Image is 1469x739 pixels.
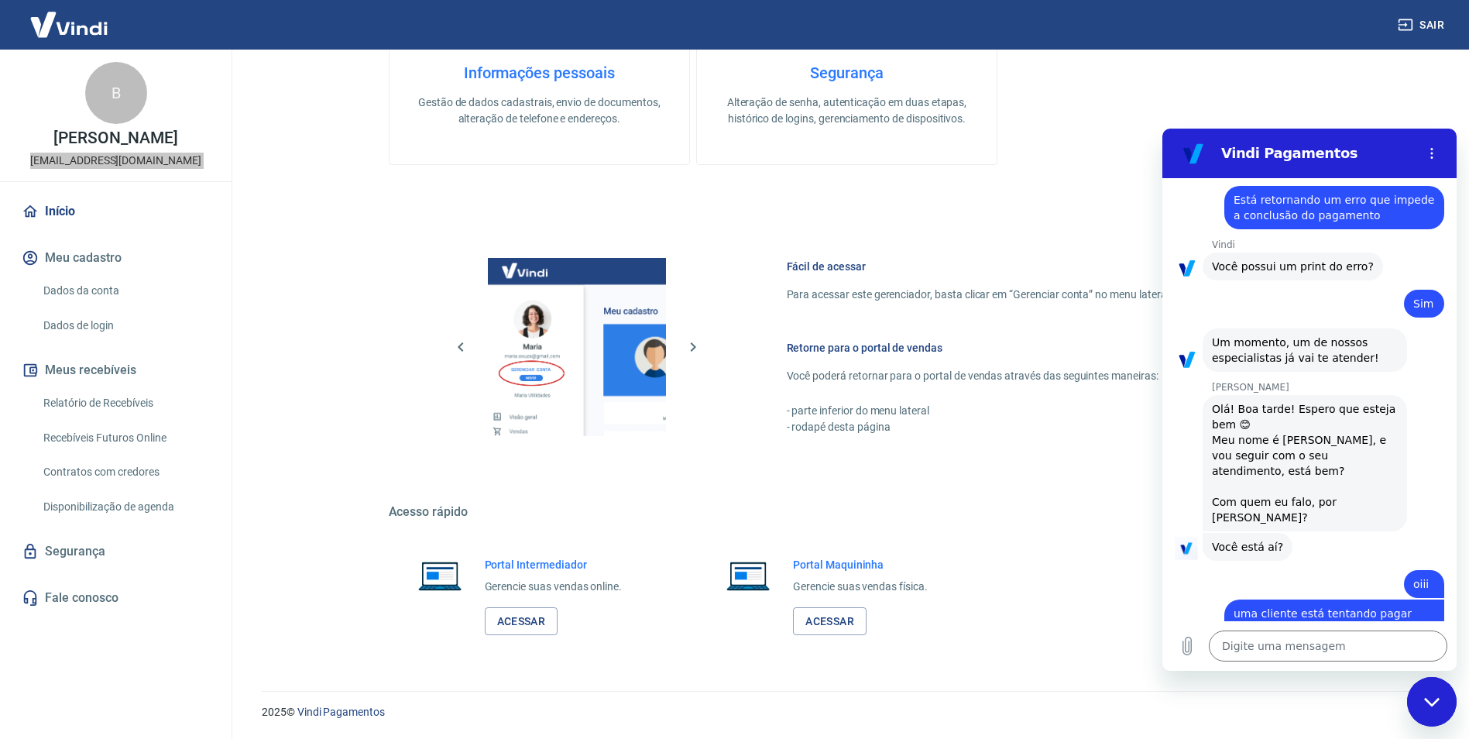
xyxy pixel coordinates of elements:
div: B [85,62,147,124]
h4: Informações pessoais [414,64,664,82]
img: Vindi [19,1,119,48]
a: Segurança [19,534,213,569]
img: Imagem da dashboard mostrando o botão de gerenciar conta na sidebar no lado esquerdo [488,258,666,436]
p: [EMAIL_ADDRESS][DOMAIN_NAME] [30,153,201,169]
p: Gestão de dados cadastrais, envio de documentos, alteração de telefone e endereços. [414,95,664,127]
a: Acessar [485,607,558,636]
h6: Portal Intermediador [485,557,623,572]
button: Sair [1395,11,1450,40]
a: Disponibilização de agenda [37,491,213,523]
a: Recebíveis Futuros Online [37,422,213,454]
a: Vindi Pagamentos [297,706,385,718]
button: Meus recebíveis [19,353,213,387]
h6: Fácil de acessar [787,259,1268,274]
img: Imagem de um notebook aberto [407,557,472,594]
iframe: Janela de mensagens [1162,129,1457,671]
a: Contratos com credores [37,456,213,488]
h4: Segurança [722,64,972,82]
button: Meu cadastro [19,241,213,275]
p: Para acessar este gerenciador, basta clicar em “Gerenciar conta” no menu lateral do portal de ven... [787,287,1268,303]
p: Gerencie suas vendas online. [485,579,623,595]
a: Início [19,194,213,229]
a: Dados de login [37,310,213,342]
p: - rodapé desta página [787,419,1268,435]
p: [PERSON_NAME] [53,130,177,146]
h5: Acesso rápido [389,504,1306,520]
p: Alteração de senha, autenticação em duas etapas, histórico de logins, gerenciamento de dispositivos. [722,95,972,127]
a: Acessar [793,607,867,636]
a: Fale conosco [19,581,213,615]
h6: Portal Maquininha [793,557,928,572]
a: Dados da conta [37,275,213,307]
img: Imagem de um notebook aberto [716,557,781,594]
p: 2025 © [262,704,1432,720]
iframe: Botão para abrir a janela de mensagens, conversa em andamento [1407,677,1457,727]
a: Relatório de Recebíveis [37,387,213,419]
h6: Retorne para o portal de vendas [787,340,1268,356]
p: Gerencie suas vendas física. [793,579,928,595]
p: Você poderá retornar para o portal de vendas através das seguintes maneiras: [787,368,1268,384]
p: - parte inferior do menu lateral [787,403,1268,419]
